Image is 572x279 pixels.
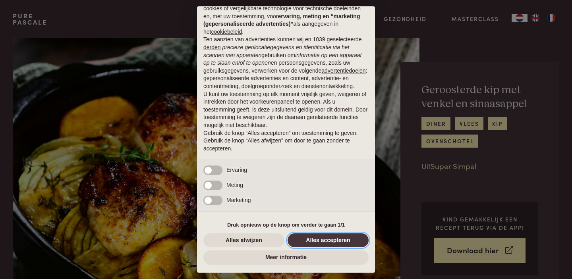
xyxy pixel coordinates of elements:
[203,13,360,27] strong: ervaring, meting en “marketing (gepersonaliseerde advertenties)”
[203,44,221,52] button: derden
[288,233,369,248] button: Alles accepteren
[203,129,369,153] p: Gebruik de knop “Alles accepteren” om toestemming te geven. Gebruik de knop “Alles afwijzen” om d...
[203,36,369,90] p: Ten aanzien van advertenties kunnen wij en 1039 geselecteerde gebruiken om en persoonsgegevens, z...
[203,44,349,58] em: precieze geolocatiegegevens en identificatie via het scannen van apparaten
[226,167,247,173] span: Ervaring
[203,90,369,129] p: U kunt uw toestemming op elk moment vrijelijk geven, weigeren of intrekken door het voorkeurenpan...
[226,182,243,188] span: Meting
[203,52,362,66] em: informatie op een apparaat op te slaan en/of te openen
[203,233,284,248] button: Alles afwijzen
[211,29,242,35] a: cookiebeleid
[203,250,369,265] button: Meer informatie
[321,67,365,75] button: advertentiedoelen
[226,197,251,203] span: Marketing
